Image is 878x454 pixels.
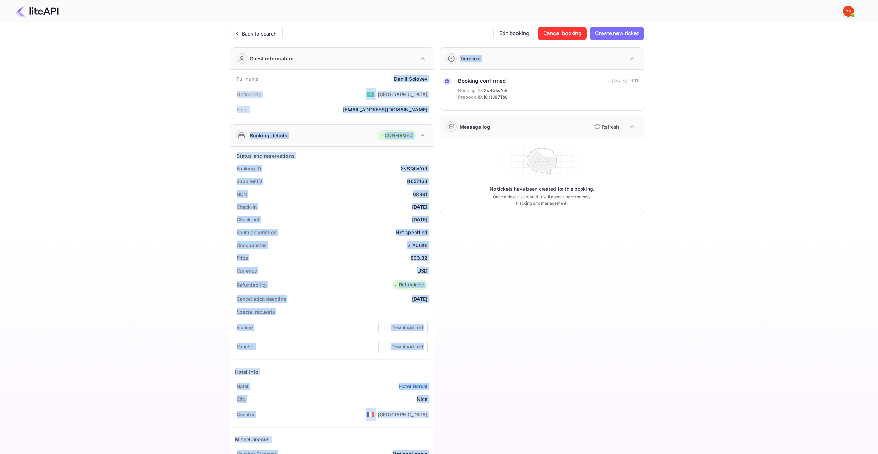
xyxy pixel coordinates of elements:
div: Not specified [396,229,428,236]
div: Occupancies [237,241,267,249]
div: Booking ID [237,165,261,172]
button: Create new ticket [590,27,644,40]
div: Download pdf [391,343,423,350]
div: Refundable [394,282,424,288]
span: United States [366,88,374,100]
div: Currency [237,267,257,274]
span: Prebook ID: [458,94,484,101]
div: Guest information [250,55,294,62]
button: Edit booking [493,27,535,40]
div: Email [237,106,249,113]
div: Check out [237,216,259,223]
button: Refresh [590,121,622,132]
div: [DATE] [412,216,428,223]
div: Status and reservations [237,152,295,159]
div: Hotel Info [235,368,259,375]
div: Booking confirmed [458,77,508,85]
div: 8657163 [407,178,427,185]
span: Booking ID: [458,87,483,94]
div: Nationality [237,91,262,98]
div: [GEOGRAPHIC_DATA] [378,91,428,98]
div: Nice [417,395,428,403]
div: [EMAIL_ADDRESS][DOMAIN_NAME] [343,106,427,113]
div: Booking details [250,132,287,139]
div: CONFIRMED [379,132,412,139]
div: Country [237,411,254,418]
div: 68891 [413,190,428,198]
div: 2 Adults [407,241,427,249]
div: Special requests [237,308,275,315]
div: Hotel [237,383,249,390]
a: Hotel Boreal [399,383,428,390]
div: Price [237,254,248,261]
div: Supplier ID [237,178,262,185]
div: Download pdf [391,324,423,331]
div: Cancellation deadline [237,295,286,303]
span: United States [366,408,374,421]
div: City [237,395,246,403]
span: iCHJ87Tp8 [484,94,508,101]
div: 893.32 [411,254,428,261]
p: No tickets have been created for this booking. [490,186,594,193]
div: Timeline [460,55,480,62]
div: Refundability [237,281,267,288]
div: [DATE] 19:11 [612,77,638,84]
button: Cancel booking [538,27,587,40]
span: XvSQlwYiR [484,87,507,94]
div: XvSQlwYiR [401,165,427,172]
div: Message log [460,123,491,130]
img: Yandex Support [843,6,854,17]
p: Once a ticket is created, it will appear here for easy tracking and management. [487,194,596,206]
div: Miscellaneous [235,436,270,443]
div: Voucher [237,343,255,350]
div: [GEOGRAPHIC_DATA] [378,411,428,418]
div: Check-in [237,203,257,210]
div: Room description [237,229,276,236]
div: Full name [237,75,258,82]
div: Back to search [242,30,277,37]
div: USD [417,267,427,274]
div: Invoice [237,324,253,331]
p: Refresh [602,123,619,130]
div: Daniil Solovev [394,75,427,82]
div: [DATE] [412,203,428,210]
div: HCN [237,190,247,198]
img: LiteAPI Logo [15,6,59,17]
div: [DATE] [412,295,428,303]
